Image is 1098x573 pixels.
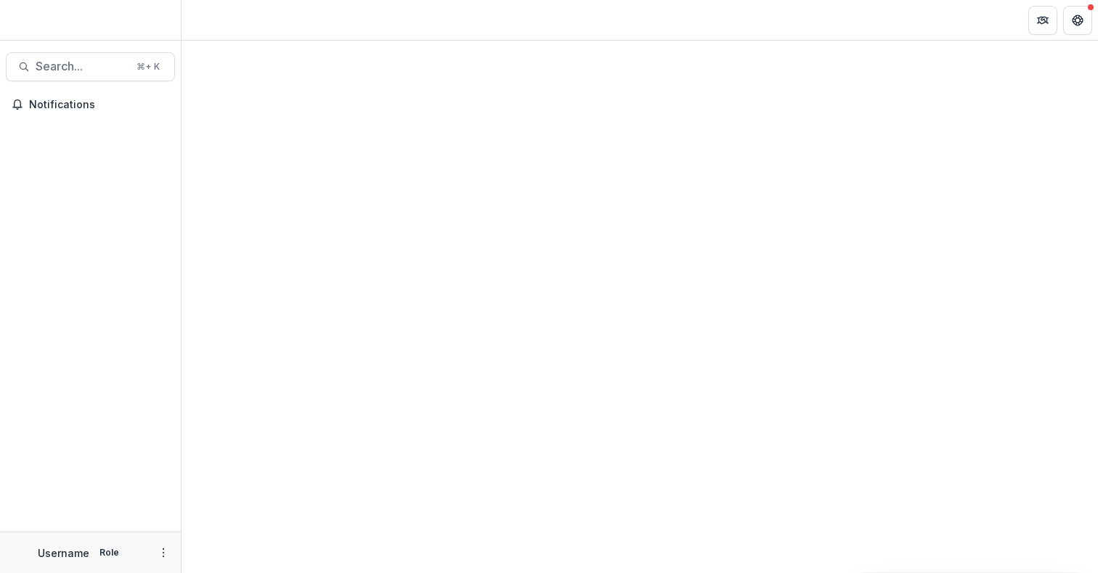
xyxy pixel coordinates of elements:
button: Partners [1028,6,1057,35]
button: More [155,544,172,561]
button: Notifications [6,93,175,116]
button: Search... [6,52,175,81]
nav: breadcrumb [187,9,249,31]
p: Role [95,546,123,559]
div: ⌘ + K [134,59,163,75]
span: Search... [36,60,128,73]
span: Notifications [29,99,169,111]
button: Get Help [1063,6,1092,35]
p: Username [38,545,89,561]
